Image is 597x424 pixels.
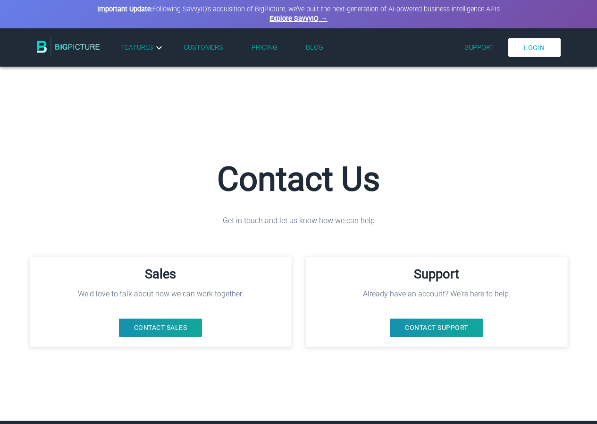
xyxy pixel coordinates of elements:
h3: Support [316,267,558,282]
p: Already have an account? We're here to help. [363,288,511,300]
img: BigPicture.io [37,37,100,56]
p: Get in touch and let us know how we can help [30,215,568,226]
h1: Contact Us [30,160,568,199]
p: We'd love to talk about how we can work together. [78,288,244,300]
button: Contact Sales [119,319,202,337]
a: Login [508,38,561,57]
h3: Sales [40,267,282,282]
a: Features [121,42,165,53]
a: Contact Support [390,319,483,337]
